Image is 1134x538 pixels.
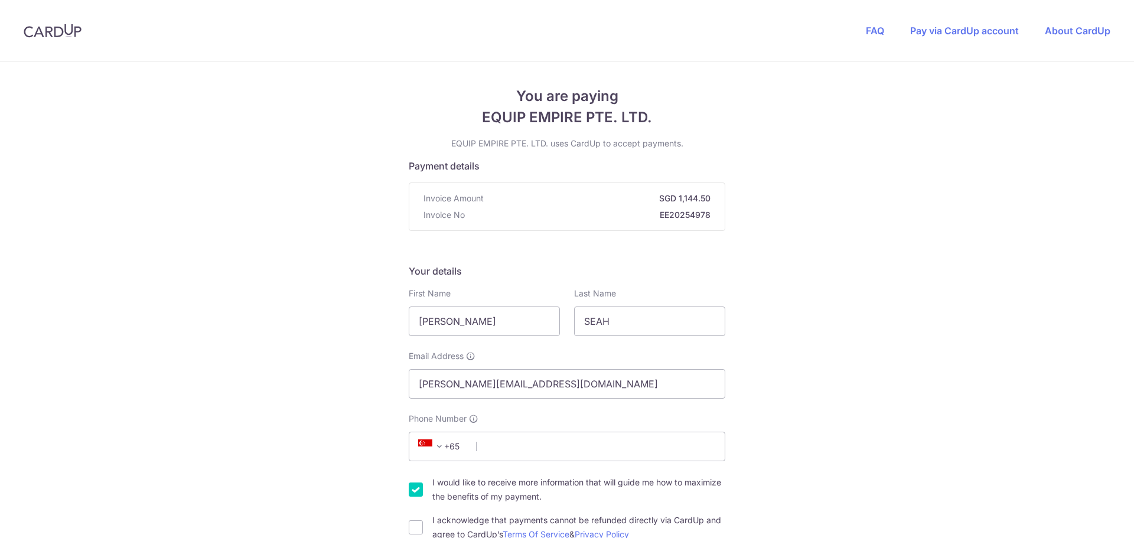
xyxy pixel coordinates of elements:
[24,24,82,38] img: CardUp
[418,439,447,454] span: +65
[488,193,711,204] strong: SGD 1,144.50
[409,107,725,128] span: EQUIP EMPIRE PTE. LTD.
[409,264,725,278] h5: Your details
[409,350,464,362] span: Email Address
[574,307,725,336] input: Last name
[574,288,616,299] label: Last Name
[910,25,1019,37] a: Pay via CardUp account
[1045,25,1110,37] a: About CardUp
[423,193,484,204] span: Invoice Amount
[432,475,725,504] label: I would like to receive more information that will guide me how to maximize the benefits of my pa...
[423,209,465,221] span: Invoice No
[409,413,467,425] span: Phone Number
[866,25,884,37] a: FAQ
[470,209,711,221] strong: EE20254978
[409,369,725,399] input: Email address
[409,138,725,149] p: EQUIP EMPIRE PTE. LTD. uses CardUp to accept payments.
[409,288,451,299] label: First Name
[409,159,725,173] h5: Payment details
[409,86,725,107] span: You are paying
[415,439,468,454] span: +65
[409,307,560,336] input: First name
